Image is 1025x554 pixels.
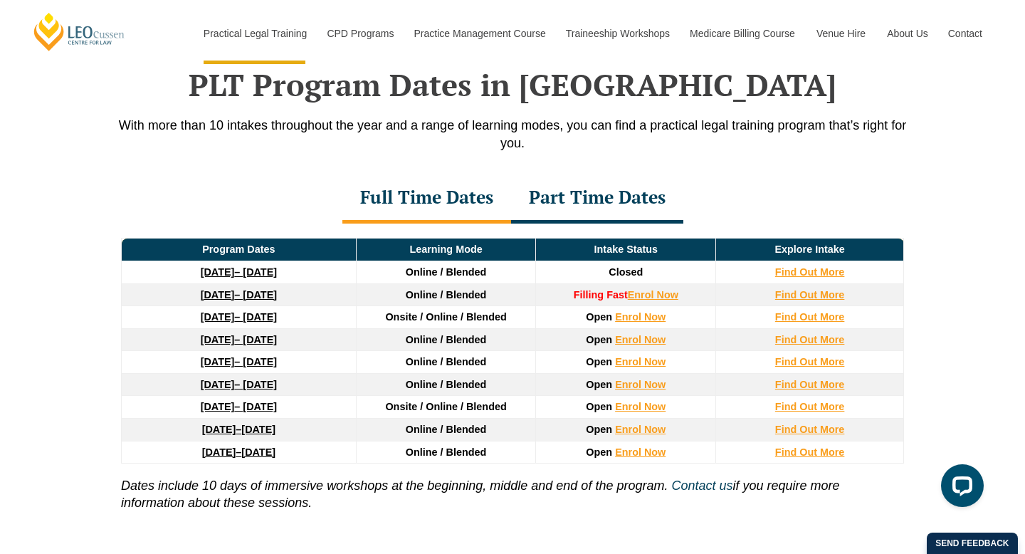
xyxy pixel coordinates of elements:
a: Find Out More [775,379,845,390]
span: Online / Blended [406,266,487,278]
strong: [DATE] [201,311,235,323]
a: Contact us [671,479,732,493]
div: Part Time Dates [511,174,683,224]
a: Enrol Now [615,311,666,323]
a: Enrol Now [615,379,666,390]
a: Venue Hire [806,3,876,64]
a: Find Out More [775,266,845,278]
a: Find Out More [775,289,845,300]
a: Enrol Now [615,446,666,458]
span: Open [586,334,612,345]
i: Dates include 10 days of immersive workshops at the beginning, middle and end of the program. [121,479,668,493]
td: Learning Mode [356,239,536,261]
a: Traineeship Workshops [555,3,679,64]
a: [DATE]– [DATE] [201,401,277,412]
strong: [DATE] [201,356,235,367]
a: Enrol Now [628,289,678,300]
a: [DATE]– [DATE] [201,379,277,390]
strong: [DATE] [201,401,235,412]
div: Full Time Dates [342,174,511,224]
strong: [DATE] [202,424,236,435]
a: CPD Programs [316,3,403,64]
a: Medicare Billing Course [679,3,806,64]
p: With more than 10 intakes throughout the year and a range of learning modes, you can find a pract... [107,117,918,152]
span: Online / Blended [406,379,487,390]
span: Online / Blended [406,424,487,435]
strong: [DATE] [201,334,235,345]
a: Practice Management Course [404,3,555,64]
a: [DATE]– [DATE] [201,266,277,278]
a: Enrol Now [615,401,666,412]
span: Open [586,356,612,367]
span: Onsite / Online / Blended [385,311,506,323]
a: Contact [937,3,993,64]
span: Open [586,379,612,390]
a: [DATE]–[DATE] [202,424,275,435]
span: Closed [609,266,643,278]
a: [DATE]– [DATE] [201,334,277,345]
a: [PERSON_NAME] Centre for Law [32,11,127,52]
a: [DATE]– [DATE] [201,289,277,300]
span: Open [586,446,612,458]
a: Find Out More [775,311,845,323]
span: [DATE] [241,446,275,458]
span: [DATE] [241,424,275,435]
td: Explore Intake [716,239,904,261]
span: Online / Blended [406,356,487,367]
p: if you require more information about these sessions. [121,464,904,511]
a: Find Out More [775,424,845,435]
a: Enrol Now [615,334,666,345]
span: Open [586,401,612,412]
a: Find Out More [775,401,845,412]
strong: [DATE] [202,446,236,458]
a: [DATE]– [DATE] [201,356,277,367]
a: Enrol Now [615,424,666,435]
td: Intake Status [536,239,716,261]
strong: Filling Fast [574,289,628,300]
a: Practical Legal Training [193,3,317,64]
a: Find Out More [775,446,845,458]
h2: PLT Program Dates in [GEOGRAPHIC_DATA] [107,67,918,103]
a: [DATE]– [DATE] [201,311,277,323]
a: About Us [876,3,937,64]
span: Online / Blended [406,334,487,345]
span: Online / Blended [406,289,487,300]
span: Online / Blended [406,446,487,458]
span: Onsite / Online / Blended [385,401,506,412]
strong: [DATE] [201,289,235,300]
strong: [DATE] [201,379,235,390]
span: Open [586,311,612,323]
td: Program Dates [122,239,357,261]
a: [DATE]–[DATE] [202,446,275,458]
strong: [DATE] [201,266,235,278]
a: Find Out More [775,334,845,345]
iframe: LiveChat chat widget [930,459,989,518]
a: Find Out More [775,356,845,367]
span: Open [586,424,612,435]
a: Enrol Now [615,356,666,367]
